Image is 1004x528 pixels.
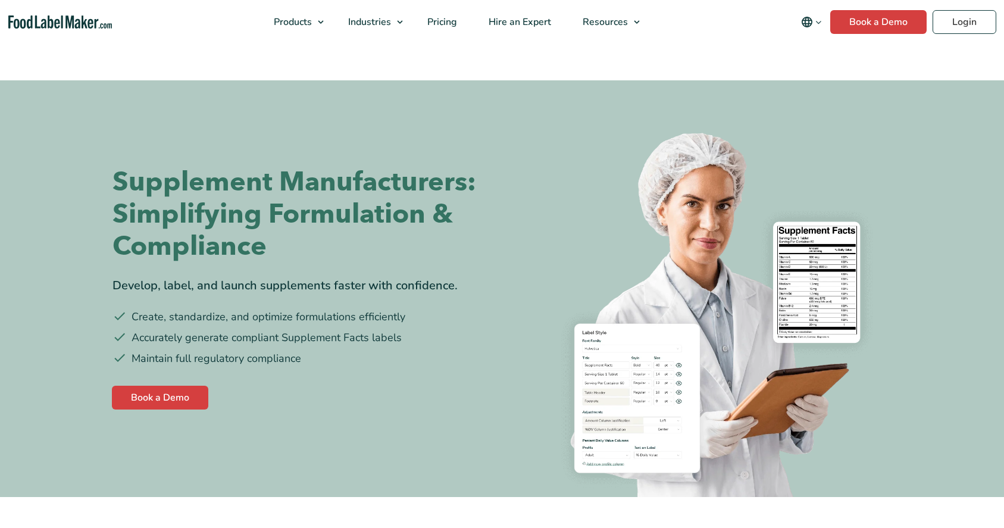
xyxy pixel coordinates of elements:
[933,10,996,34] a: Login
[793,10,830,34] button: Change language
[485,15,552,29] span: Hire an Expert
[830,10,927,34] a: Book a Demo
[112,330,493,346] li: Accurately generate compliant Supplement Facts labels
[112,166,493,263] h1: Supplement Manufacturers: Simplifying Formulation & Compliance
[112,309,493,325] li: Create, standardize, and optimize formulations efficiently
[579,15,629,29] span: Resources
[345,15,392,29] span: Industries
[112,351,493,367] li: Maintain full regulatory compliance
[112,277,493,295] div: Develop, label, and launch supplements faster with confidence.
[112,386,208,410] a: Book a Demo
[8,15,112,29] a: Food Label Maker homepage
[270,15,313,29] span: Products
[424,15,458,29] span: Pricing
